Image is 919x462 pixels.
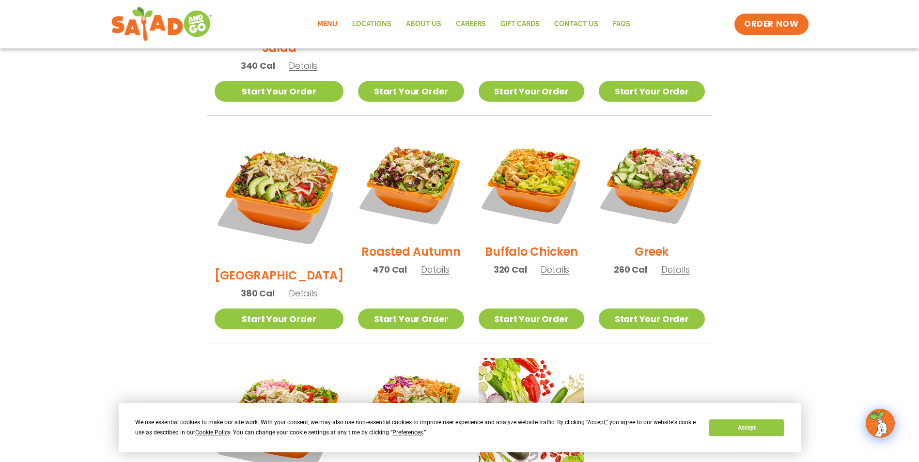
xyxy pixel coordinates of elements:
[241,287,275,300] span: 380 Cal
[449,13,493,35] a: Careers
[392,429,423,436] span: Preferences
[494,263,527,276] span: 320 Cal
[479,308,584,329] a: Start Your Order
[599,308,704,329] a: Start Your Order
[241,59,275,72] span: 340 Cal
[599,130,704,236] img: Product photo for Greek Salad
[215,267,344,284] h2: [GEOGRAPHIC_DATA]
[479,130,584,236] img: Product photo for Buffalo Chicken Salad
[289,60,317,72] span: Details
[215,130,344,260] img: Product photo for BBQ Ranch Salad
[358,130,464,236] img: Product photo for Roasted Autumn Salad
[479,81,584,102] a: Start Your Order
[867,410,894,437] img: wpChatIcon
[485,243,577,260] h2: Buffalo Chicken
[111,5,213,44] img: new-SAG-logo-768×292
[635,243,669,260] h2: Greek
[541,263,569,276] span: Details
[358,308,464,329] a: Start Your Order
[310,13,638,35] nav: Menu
[310,13,345,35] a: Menu
[373,263,407,276] span: 470 Cal
[606,13,638,35] a: FAQs
[195,429,230,436] span: Cookie Policy
[361,243,461,260] h2: Roasted Autumn
[345,13,399,35] a: Locations
[119,403,801,452] div: Cookie Consent Prompt
[289,287,317,299] span: Details
[709,419,784,436] button: Accept
[661,263,690,276] span: Details
[614,263,647,276] span: 260 Cal
[135,417,698,438] div: We use essential cookies to make our site work. With your consent, we may also use non-essential ...
[547,13,606,35] a: Contact Us
[493,13,547,35] a: GIFT CARDS
[734,14,808,35] a: ORDER NOW
[399,13,449,35] a: About Us
[215,308,344,329] a: Start Your Order
[599,81,704,102] a: Start Your Order
[421,263,450,276] span: Details
[358,81,464,102] a: Start Your Order
[215,81,344,102] a: Start Your Order
[744,18,798,30] span: ORDER NOW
